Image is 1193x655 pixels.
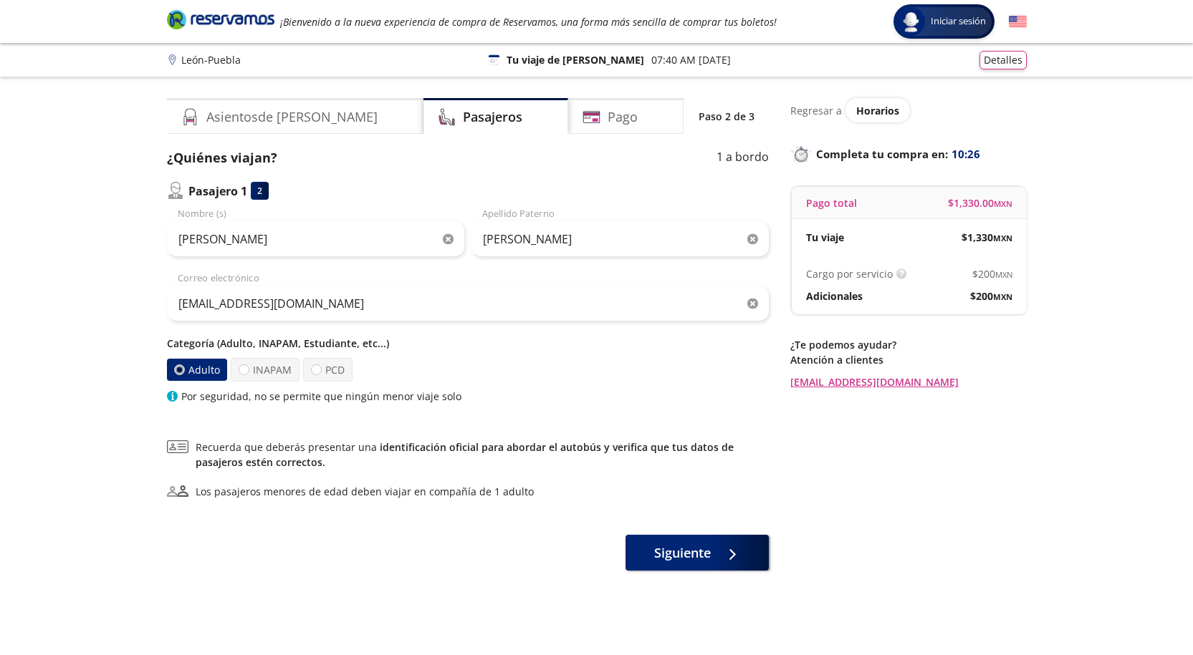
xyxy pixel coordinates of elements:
small: MXN [993,233,1012,243]
span: Siguiente [654,543,711,563]
p: Categoría (Adulto, INAPAM, Estudiante, etc...) [167,336,769,351]
div: Regresar a ver horarios [790,98,1027,122]
p: Regresar a [790,103,842,118]
h4: Pasajeros [463,107,522,127]
div: Los pasajeros menores de edad deben viajar en compañía de 1 adulto [196,484,534,499]
span: $ 1,330 [962,230,1012,245]
a: Brand Logo [167,9,274,34]
input: Apellido Paterno [471,221,769,257]
span: $ 200 [970,288,1012,304]
p: Completa tu compra en : [790,144,1027,164]
label: PCD [303,358,353,382]
p: ¿Quiénes viajan? [167,148,277,168]
p: Atención a clientes [790,352,1027,367]
p: Tu viaje de [PERSON_NAME] [507,52,644,67]
em: ¡Bienvenido a la nueva experiencia de compra de Reservamos, una forma más sencilla de comprar tus... [280,15,777,29]
button: Siguiente [626,535,769,571]
input: Correo electrónico [167,286,769,321]
small: MXN [994,198,1012,209]
p: Por seguridad, no se permite que ningún menor viaje solo [181,389,461,404]
span: $ 200 [972,266,1012,281]
span: Recuerda que deberás presentar una [196,440,769,470]
span: Horarios [856,104,899,117]
p: Cargo por servicio [806,266,893,281]
p: Pago total [806,195,857,210]
a: [EMAIL_ADDRESS][DOMAIN_NAME] [790,374,1027,389]
p: Paso 2 de 3 [699,109,754,124]
label: INAPAM [231,358,300,382]
p: Pasajero 1 [188,183,247,200]
span: Iniciar sesión [925,14,992,29]
button: Detalles [979,51,1027,69]
p: Adicionales [806,288,863,304]
input: Nombre (s) [167,221,464,257]
small: MXN [995,269,1012,280]
label: Adulto [166,359,227,381]
p: Tu viaje [806,230,844,245]
p: 07:40 AM [DATE] [651,52,731,67]
i: Brand Logo [167,9,274,30]
span: $ 1,330.00 [948,195,1012,210]
div: 2 [251,182,269,200]
a: identificación oficial para abordar el autobús y verifica que tus datos de pasajeros estén correc... [196,440,734,469]
p: ¿Te podemos ayudar? [790,337,1027,352]
p: 1 a bordo [717,148,769,168]
p: León - Puebla [181,52,241,67]
h4: Pago [608,107,638,127]
span: 10:26 [952,146,980,162]
button: English [1009,13,1027,31]
h4: Asientos de [PERSON_NAME] [206,107,378,127]
small: MXN [993,291,1012,302]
